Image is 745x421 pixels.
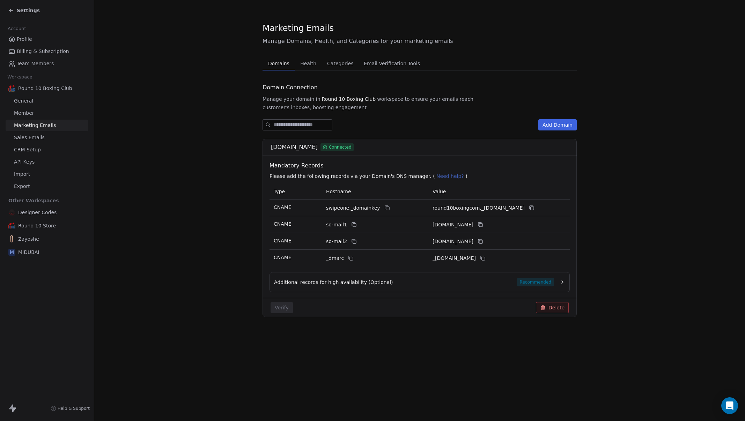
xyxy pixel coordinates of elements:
span: CRM Setup [14,146,41,153]
span: Sales Emails [14,134,45,141]
span: API Keys [14,158,35,166]
span: CNAME [274,204,292,210]
span: Marketing Emails [14,122,56,129]
span: General [14,97,33,105]
a: Profile [6,33,88,45]
span: _dmarc.swipeone.email [433,255,476,262]
span: round10boxingcom2.swipeone.email [433,238,473,245]
span: Recommended [517,278,554,286]
span: Hostname [326,189,351,194]
span: round10boxingcom1.swipeone.email [433,221,473,228]
a: CRM Setup [6,144,88,156]
span: MIDUBAI [18,249,39,256]
span: Domains [265,59,292,68]
span: Value [433,189,446,194]
span: Workspace [5,72,35,82]
span: Health [297,59,319,68]
div: Open Intercom Messenger [721,397,738,414]
span: customer's inboxes, boosting engagement [263,104,367,111]
span: swipeone._domainkey [326,204,380,212]
a: Marketing Emails [6,120,88,131]
span: CNAME [274,221,292,227]
span: workspace to ensure your emails reach [377,96,473,103]
span: M [8,249,15,256]
span: Member [14,110,34,117]
a: Billing & Subscription [6,46,88,57]
button: Delete [536,302,569,313]
span: Need help? [436,173,464,179]
span: Round 10 Store [18,222,56,229]
span: round10boxingcom._domainkey.swipeone.email [433,204,525,212]
p: Type [274,188,318,195]
button: Verify [271,302,293,313]
span: Designer Codes [18,209,57,216]
span: Settings [17,7,40,14]
a: General [6,95,88,107]
span: Categories [324,59,356,68]
img: zayoshe_logo@2x-300x51-1.png [8,235,15,242]
span: [DOMAIN_NAME] [271,143,318,151]
button: Add Domain [538,119,577,130]
img: DesignerCodes_logo36.png [8,209,15,216]
span: Manage your domain in [263,96,320,103]
span: Email Verification Tools [361,59,423,68]
span: Mandatory Records [270,161,573,170]
a: Help & Support [51,406,90,411]
span: CNAME [274,238,292,243]
span: _dmarc [326,255,344,262]
span: so-mail1 [326,221,347,228]
span: Billing & Subscription [17,48,69,55]
p: Please add the following records via your Domain's DNS manager. ( ) [270,173,573,180]
span: Account [5,23,29,34]
img: Round%2010%20Boxing%20Club%20-%20Logo.png [8,85,15,92]
a: Member [6,107,88,119]
span: Zayoshe [18,235,39,242]
a: Team Members [6,58,88,69]
span: Domain Connection [263,83,318,92]
span: Export [14,183,30,190]
span: Other Workspaces [6,195,62,206]
span: Marketing Emails [263,23,334,33]
span: Import [14,171,30,178]
a: API Keys [6,156,88,168]
span: Round 10 Boxing Club [322,96,376,103]
a: Sales Emails [6,132,88,143]
span: Manage Domains, Health, and Categories for your marketing emails [263,37,577,45]
span: so-mail2 [326,238,347,245]
a: Settings [8,7,40,14]
a: Import [6,168,88,180]
a: Export [6,181,88,192]
button: Additional records for high availability (Optional)Recommended [274,278,565,286]
img: Round%2010%20Boxing%20Club%20-%20Logo.png [8,222,15,229]
span: Round 10 Boxing Club [18,85,72,92]
span: Profile [17,36,32,43]
span: Additional records for high availability (Optional) [274,279,393,286]
span: CNAME [274,255,292,260]
span: Connected [329,144,352,150]
span: Help & Support [58,406,90,411]
span: Team Members [17,60,54,67]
